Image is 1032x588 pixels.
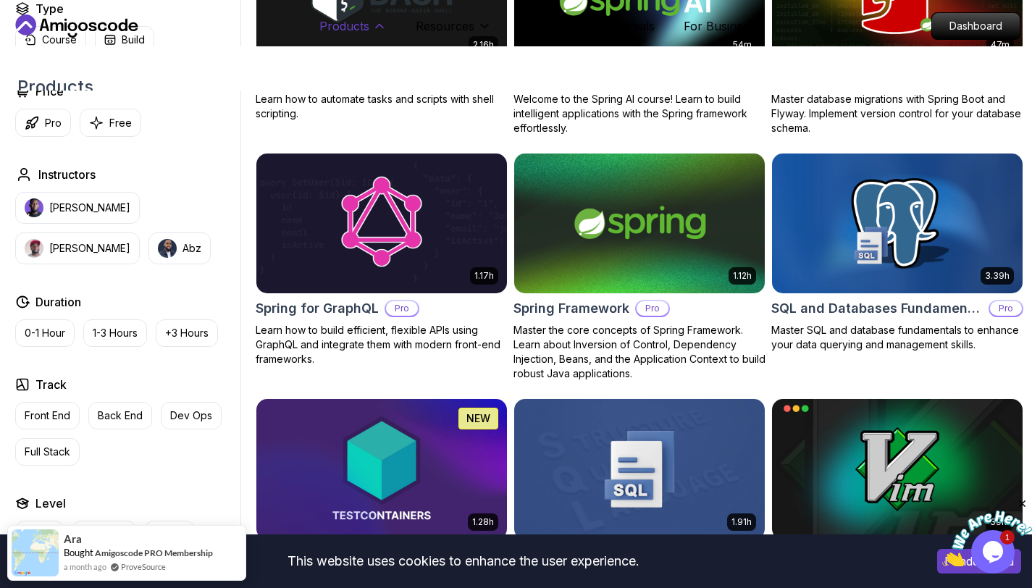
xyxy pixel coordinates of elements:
p: Learn how to build efficient, flexible APIs using GraphQL and integrate them with modern front-en... [256,323,508,366]
p: Learn how to automate tasks and scripts with shell scripting. [256,92,508,121]
p: Back End [98,408,143,423]
p: 1.17h [474,270,494,282]
a: Spring Framework card1.12hSpring FrameworkProMaster the core concepts of Spring Framework. Learn ... [513,153,765,382]
p: Pro [386,301,418,316]
p: Abz [183,241,201,256]
button: instructor imgAbz [148,232,211,264]
a: SQL and Databases Fundamentals card3.39hSQL and Databases FundamentalsProMaster SQL and database ... [771,153,1023,353]
a: Spring for GraphQL card1.17hSpring for GraphQLProLearn how to build efficient, flexible APIs usin... [256,153,508,367]
p: 1.28h [472,516,494,528]
iframe: chat widget [942,497,1032,566]
button: Accept cookies [937,549,1021,574]
h2: Track [35,376,67,393]
h2: Instructors [38,166,96,183]
p: Master the core concepts of Spring Framework. Learn about Inversion of Control, Dependency Inject... [513,323,765,381]
button: 0-1 Hour [15,319,75,347]
img: provesource social proof notification image [12,529,59,576]
h2: Spring for GraphQL [256,298,379,319]
img: SQL and Databases Fundamentals card [772,154,1023,294]
button: Mid-level [72,521,136,548]
span: Bought [64,547,93,558]
div: This website uses cookies to enhance the user experience. [11,545,915,577]
p: 1.12h [733,270,752,282]
img: instructor img [158,239,177,258]
p: Master SQL and database fundamentals to enhance your data querying and management skills. [771,323,1023,352]
p: Dev Ops [170,408,212,423]
a: Dashboard [931,12,1020,40]
button: Free [80,109,141,137]
p: 0-1 Hour [25,326,65,340]
h2: SQL and Databases Fundamentals [771,298,983,319]
a: Testimonials [587,17,655,35]
button: Junior [15,521,64,548]
span: a month ago [64,560,106,573]
button: instructor img[PERSON_NAME] [15,192,140,224]
button: Back End [88,402,152,429]
p: Master database migrations with Spring Boot and Flyway. Implement version control for your databa... [771,92,1023,135]
button: Pro [15,109,71,137]
button: Senior [145,521,195,548]
button: Full Stack [15,438,80,466]
a: ProveSource [121,560,166,573]
p: Resources [416,17,474,35]
p: 1-3 Hours [93,326,138,340]
h2: Duration [35,293,81,311]
img: Spring Framework card [514,154,765,294]
p: 1.91h [731,516,752,528]
a: Amigoscode PRO Membership [95,547,213,558]
p: [PERSON_NAME] [49,201,130,215]
h2: Spring Framework [513,298,629,319]
p: Products [319,17,369,35]
button: Front End [15,402,80,429]
p: Full Stack [25,445,70,459]
img: Up and Running with SQL and Databases card [514,399,765,539]
button: 1-3 Hours [83,319,147,347]
p: Pro [990,301,1022,316]
h2: Level [35,495,66,512]
p: NEW [466,411,490,426]
button: Products [319,17,387,46]
span: Ara [64,533,82,545]
a: VIM Essentials card39mVIM EssentialsProLearn the basics of Linux and Bash. [771,398,1023,584]
p: +3 Hours [165,326,209,340]
a: Up and Running with SQL and Databases card1.91hUp and Running with SQL and DatabasesLearn SQL and... [513,398,765,584]
p: Welcome to the Spring AI course! Learn to build intelligent applications with the Spring framewor... [513,92,765,135]
button: +3 Hours [156,319,218,347]
button: Resources [416,17,492,46]
p: Pro [45,116,62,130]
p: Free [109,116,132,130]
h2: Products [17,75,1015,98]
p: Pro [637,301,668,316]
p: Dashboard [932,13,1020,39]
img: Testcontainers with Java card [256,399,507,539]
p: 3.39h [985,270,1010,282]
img: VIM Essentials card [772,399,1023,539]
h2: Price [35,83,64,100]
a: Pricing [521,17,558,35]
button: Dev Ops [161,402,222,429]
img: Spring for GraphQL card [256,154,507,294]
img: instructor img [25,198,43,217]
p: Front End [25,408,70,423]
p: [PERSON_NAME] [49,241,130,256]
a: For Business [684,17,755,35]
img: instructor img [25,239,43,258]
button: instructor img[PERSON_NAME] [15,232,140,264]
